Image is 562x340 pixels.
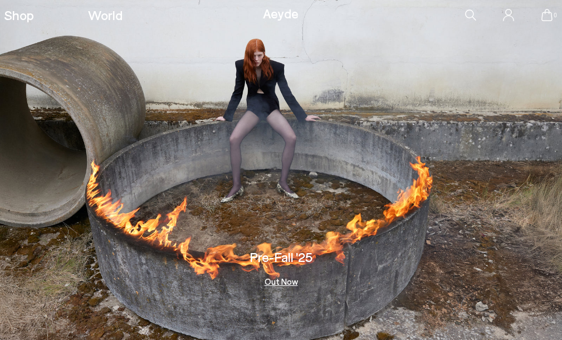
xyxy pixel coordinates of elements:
[4,8,34,22] a: Shop
[263,5,299,21] a: Aeyde
[88,8,123,22] a: World
[553,12,558,18] span: 0
[541,9,553,21] a: 0
[250,250,312,264] h3: Pre-Fall '25
[265,278,298,286] a: Out Now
